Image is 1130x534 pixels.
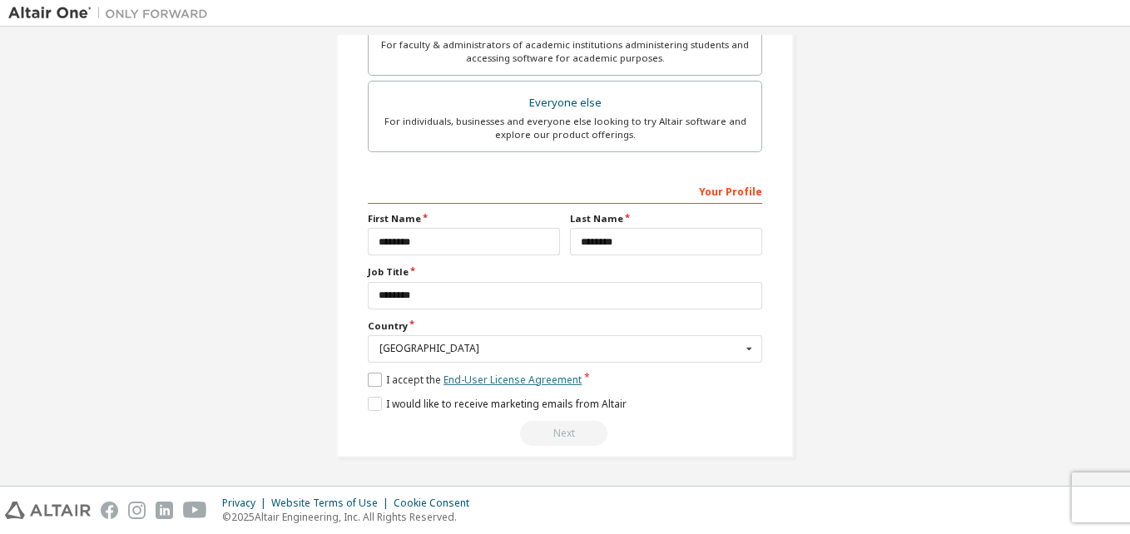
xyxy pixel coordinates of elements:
label: I would like to receive marketing emails from Altair [368,397,627,411]
label: I accept the [368,373,582,387]
div: For faculty & administrators of academic institutions administering students and accessing softwa... [379,38,751,65]
img: youtube.svg [183,502,207,519]
div: Cookie Consent [394,497,479,510]
img: facebook.svg [101,502,118,519]
div: Email already exists [368,421,762,446]
img: instagram.svg [128,502,146,519]
div: Privacy [222,497,271,510]
label: First Name [368,212,560,225]
div: [GEOGRAPHIC_DATA] [379,344,741,354]
div: For individuals, businesses and everyone else looking to try Altair software and explore our prod... [379,115,751,141]
label: Job Title [368,265,762,279]
img: Altair One [8,5,216,22]
img: altair_logo.svg [5,502,91,519]
div: Your Profile [368,177,762,204]
a: End-User License Agreement [444,373,582,387]
div: Website Terms of Use [271,497,394,510]
img: linkedin.svg [156,502,173,519]
p: © 2025 Altair Engineering, Inc. All Rights Reserved. [222,510,479,524]
div: Everyone else [379,91,751,115]
label: Last Name [570,212,762,225]
label: Country [368,319,762,333]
